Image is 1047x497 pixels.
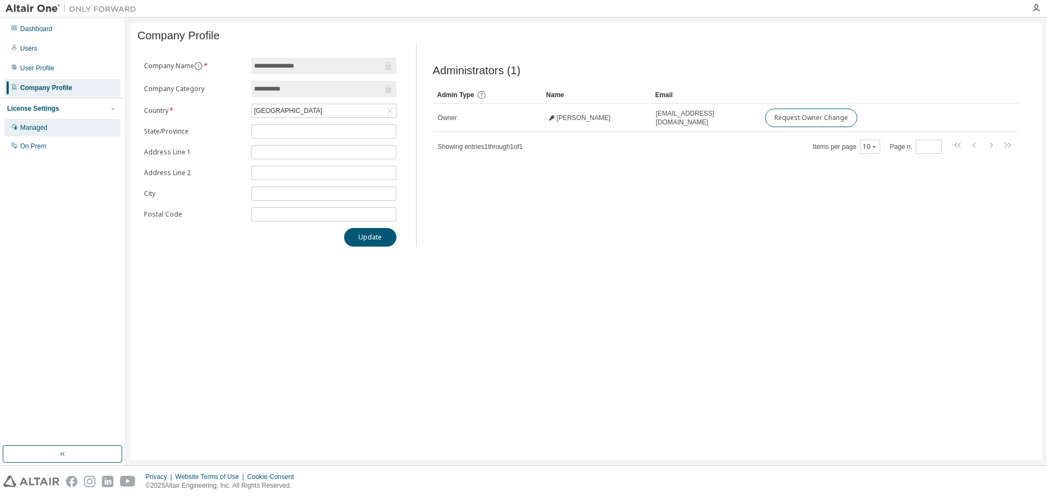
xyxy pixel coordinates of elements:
[437,91,474,99] span: Admin Type
[144,127,245,136] label: State/Province
[20,64,55,73] div: User Profile
[5,3,142,14] img: Altair One
[146,472,175,481] div: Privacy
[102,476,113,487] img: linkedin.svg
[438,143,523,151] span: Showing entries 1 through 1 of 1
[144,148,245,157] label: Address Line 1
[557,113,611,122] span: [PERSON_NAME]
[863,142,877,151] button: 10
[655,86,756,104] div: Email
[3,476,59,487] img: altair_logo.svg
[144,62,245,70] label: Company Name
[546,86,647,104] div: Name
[247,472,300,481] div: Cookie Consent
[175,472,247,481] div: Website Terms of Use
[66,476,77,487] img: facebook.svg
[146,481,300,490] p: © 2025 Altair Engineering, Inc. All Rights Reserved.
[765,109,857,127] button: Request Owner Change
[7,104,59,113] div: License Settings
[433,64,521,77] span: Administrators (1)
[144,169,245,177] label: Address Line 2
[144,189,245,198] label: City
[252,105,324,117] div: [GEOGRAPHIC_DATA]
[890,140,942,154] span: Page n.
[120,476,136,487] img: youtube.svg
[813,140,880,154] span: Items per page
[194,62,203,70] button: information
[20,83,72,92] div: Company Profile
[144,85,245,93] label: Company Category
[144,210,245,219] label: Postal Code
[137,29,220,42] span: Company Profile
[252,104,396,117] div: [GEOGRAPHIC_DATA]
[438,113,457,122] span: Owner
[144,106,245,115] label: Country
[20,142,46,151] div: On Prem
[20,123,47,132] div: Managed
[20,25,52,33] div: Dashboard
[20,44,37,53] div: Users
[344,228,396,247] button: Update
[656,109,755,127] span: [EMAIL_ADDRESS][DOMAIN_NAME]
[84,476,95,487] img: instagram.svg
